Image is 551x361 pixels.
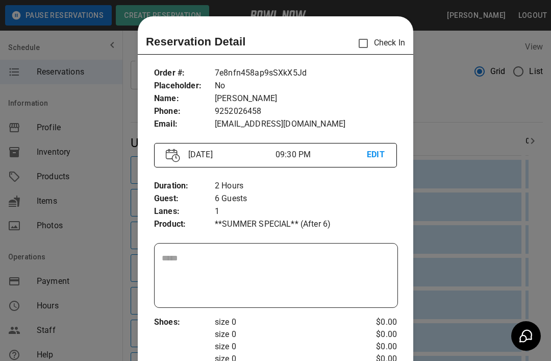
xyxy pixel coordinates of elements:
[353,33,405,54] p: Check In
[154,80,215,92] p: Placeholder :
[215,316,357,328] p: size 0
[154,205,215,218] p: Lanes :
[215,80,397,92] p: No
[215,205,397,218] p: 1
[154,92,215,105] p: Name :
[215,105,397,118] p: 9252026458
[154,67,215,80] p: Order # :
[357,328,397,341] p: $0.00
[215,218,397,231] p: **SUMMER SPECIAL** (After 6)
[184,149,275,161] p: [DATE]
[215,328,357,341] p: size 0
[275,149,367,161] p: 09:30 PM
[146,33,246,50] p: Reservation Detail
[154,316,215,329] p: Shoes :
[215,67,397,80] p: 7e8nfn458ap9sSXkX5Jd
[215,92,397,105] p: [PERSON_NAME]
[215,341,357,353] p: size 0
[154,218,215,231] p: Product :
[215,118,397,131] p: [EMAIL_ADDRESS][DOMAIN_NAME]
[215,180,397,192] p: 2 Hours
[154,180,215,192] p: Duration :
[154,192,215,205] p: Guest :
[154,118,215,131] p: Email :
[367,149,385,161] p: EDIT
[154,105,215,118] p: Phone :
[357,316,397,328] p: $0.00
[215,192,397,205] p: 6 Guests
[166,149,180,162] img: Vector
[357,341,397,353] p: $0.00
